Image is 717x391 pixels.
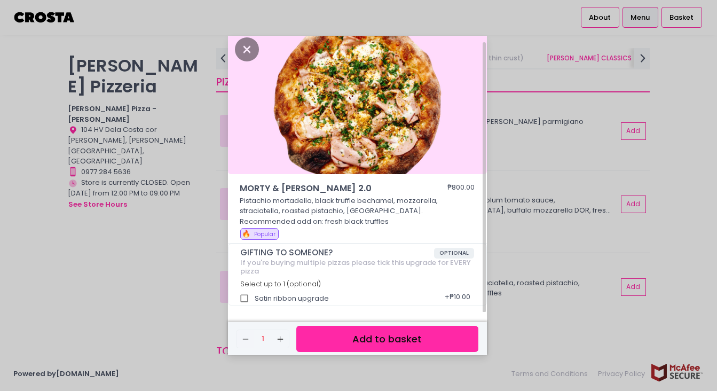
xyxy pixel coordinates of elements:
[235,43,259,54] button: Close
[240,279,321,288] span: Select up to 1 (optional)
[240,259,474,275] div: If you're buying multiple pizzas please tick this upgrade for EVERY pizza
[296,326,478,352] button: Add to basket
[242,229,250,239] span: 🔥
[240,182,416,195] span: MORTY & [PERSON_NAME] 2.0
[240,248,434,257] span: GIFTING TO SOMEONE?
[240,195,475,227] p: Pistachio mortadella, black truffle bechamel, mozzarella, straciatella, roasted pistachio, [GEOGR...
[447,182,475,195] div: ₱800.00
[254,230,275,238] span: Popular
[442,288,474,309] div: + ₱10.00
[228,29,487,175] img: MORTY & ELLA 2.0
[434,248,474,259] span: OPTIONAL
